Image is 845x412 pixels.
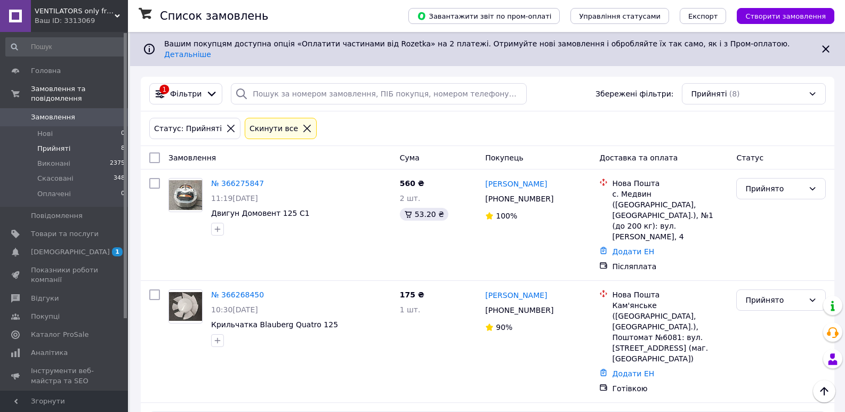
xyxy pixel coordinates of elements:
[726,11,834,20] a: Створити замовлення
[691,88,727,99] span: Прийняті
[31,330,88,340] span: Каталог ProSale
[813,380,835,402] button: Наверх
[211,320,338,329] a: Крильчатка Blauberg Quatro 125
[121,144,125,154] span: 8
[112,247,123,256] span: 1
[31,112,75,122] span: Замовлення
[496,323,512,332] span: 90%
[164,50,211,59] a: Детальніше
[745,183,804,195] div: Прийнято
[485,179,547,189] a: [PERSON_NAME]
[483,191,556,206] div: [PHONE_NUMBER]
[121,129,125,139] span: 0
[483,303,556,318] div: [PHONE_NUMBER]
[31,84,128,103] span: Замовлення та повідомлення
[31,211,83,221] span: Повідомлення
[570,8,669,24] button: Управління статусами
[612,369,654,378] a: Додати ЕН
[168,154,216,162] span: Замовлення
[688,12,718,20] span: Експорт
[31,348,68,358] span: Аналітика
[408,8,560,24] button: Завантажити звіт по пром-оплаті
[35,16,128,26] div: Ваш ID: 3313069
[211,209,310,217] a: Двигун Домовент 125 С1
[400,305,421,314] span: 1 шт.
[169,292,202,321] img: Фото товару
[745,294,804,306] div: Прийнято
[400,208,448,221] div: 53.20 ₴
[121,189,125,199] span: 0
[736,154,763,162] span: Статус
[612,247,654,256] a: Додати ЕН
[31,366,99,385] span: Інструменти веб-майстра та SEO
[579,12,661,20] span: Управління статусами
[31,229,99,239] span: Товари та послуги
[737,8,834,24] button: Створити замовлення
[400,154,420,162] span: Cума
[37,144,70,154] span: Прийняті
[37,189,71,199] span: Оплачені
[31,312,60,321] span: Покупці
[247,123,300,134] div: Cкинути все
[485,154,523,162] span: Покупець
[211,179,264,188] a: № 366275847
[31,247,110,257] span: [DEMOGRAPHIC_DATA]
[612,289,728,300] div: Нова Пошта
[745,12,826,20] span: Створити замовлення
[400,290,424,299] span: 175 ₴
[5,37,126,56] input: Пошук
[612,261,728,272] div: Післяплата
[160,10,268,22] h1: Список замовлень
[400,194,421,203] span: 2 шт.
[164,39,794,59] span: Вашим покупцям доступна опція «Оплатити частинами від Rozetka» на 2 платежі. Отримуйте нові замов...
[400,179,424,188] span: 560 ₴
[31,265,99,285] span: Показники роботи компанії
[595,88,673,99] span: Збережені фільтри:
[485,290,547,301] a: [PERSON_NAME]
[211,290,264,299] a: № 366268450
[231,83,527,104] input: Пошук за номером замовлення, ПІБ покупця, номером телефону, Email, номером накладної
[168,178,203,212] a: Фото товару
[114,174,125,183] span: 348
[31,66,61,76] span: Головна
[496,212,517,220] span: 100%
[599,154,678,162] span: Доставка та оплата
[31,294,59,303] span: Відгуки
[110,159,125,168] span: 2375
[152,123,224,134] div: Статус: Прийняті
[211,194,258,203] span: 11:19[DATE]
[168,289,203,324] a: Фото товару
[612,383,728,394] div: Готівкою
[211,305,258,314] span: 10:30[DATE]
[37,129,53,139] span: Нові
[169,180,202,211] img: Фото товару
[35,6,115,16] span: VENTILATORS only freshness
[612,189,728,242] div: с. Медвин ([GEOGRAPHIC_DATA], [GEOGRAPHIC_DATA].), №1 (до 200 кг): вул. [PERSON_NAME], 4
[680,8,727,24] button: Експорт
[37,174,74,183] span: Скасовані
[37,159,70,168] span: Виконані
[612,178,728,189] div: Нова Пошта
[417,11,551,21] span: Завантажити звіт по пром-оплаті
[729,90,740,98] span: (8)
[170,88,202,99] span: Фільтри
[612,300,728,364] div: Кам'янське ([GEOGRAPHIC_DATA], [GEOGRAPHIC_DATA].), Поштомат №6081: вул. [STREET_ADDRESS] (маг. [...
